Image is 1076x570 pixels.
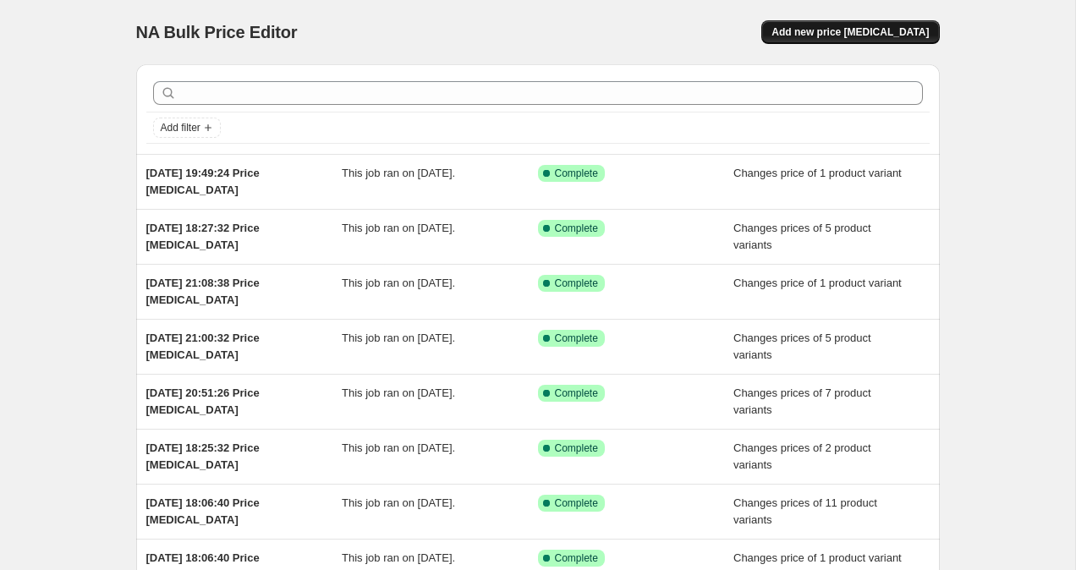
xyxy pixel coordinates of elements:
[555,332,598,345] span: Complete
[342,332,455,344] span: This job ran on [DATE].
[555,551,598,565] span: Complete
[761,20,939,44] button: Add new price [MEDICAL_DATA]
[161,121,200,134] span: Add filter
[555,167,598,180] span: Complete
[146,222,260,251] span: [DATE] 18:27:32 Price [MEDICAL_DATA]
[146,386,260,416] span: [DATE] 20:51:26 Price [MEDICAL_DATA]
[555,222,598,235] span: Complete
[555,386,598,400] span: Complete
[342,551,455,564] span: This job ran on [DATE].
[342,441,455,454] span: This job ran on [DATE].
[146,332,260,361] span: [DATE] 21:00:32 Price [MEDICAL_DATA]
[136,23,298,41] span: NA Bulk Price Editor
[342,277,455,289] span: This job ran on [DATE].
[733,277,902,289] span: Changes price of 1 product variant
[555,277,598,290] span: Complete
[342,167,455,179] span: This job ran on [DATE].
[733,496,877,526] span: Changes prices of 11 product variants
[555,496,598,510] span: Complete
[146,496,260,526] span: [DATE] 18:06:40 Price [MEDICAL_DATA]
[733,222,871,251] span: Changes prices of 5 product variants
[771,25,929,39] span: Add new price [MEDICAL_DATA]
[342,386,455,399] span: This job ran on [DATE].
[733,441,871,471] span: Changes prices of 2 product variants
[342,222,455,234] span: This job ran on [DATE].
[146,277,260,306] span: [DATE] 21:08:38 Price [MEDICAL_DATA]
[733,386,871,416] span: Changes prices of 7 product variants
[146,441,260,471] span: [DATE] 18:25:32 Price [MEDICAL_DATA]
[733,551,902,564] span: Changes price of 1 product variant
[733,167,902,179] span: Changes price of 1 product variant
[733,332,871,361] span: Changes prices of 5 product variants
[153,118,221,138] button: Add filter
[146,167,260,196] span: [DATE] 19:49:24 Price [MEDICAL_DATA]
[555,441,598,455] span: Complete
[342,496,455,509] span: This job ran on [DATE].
